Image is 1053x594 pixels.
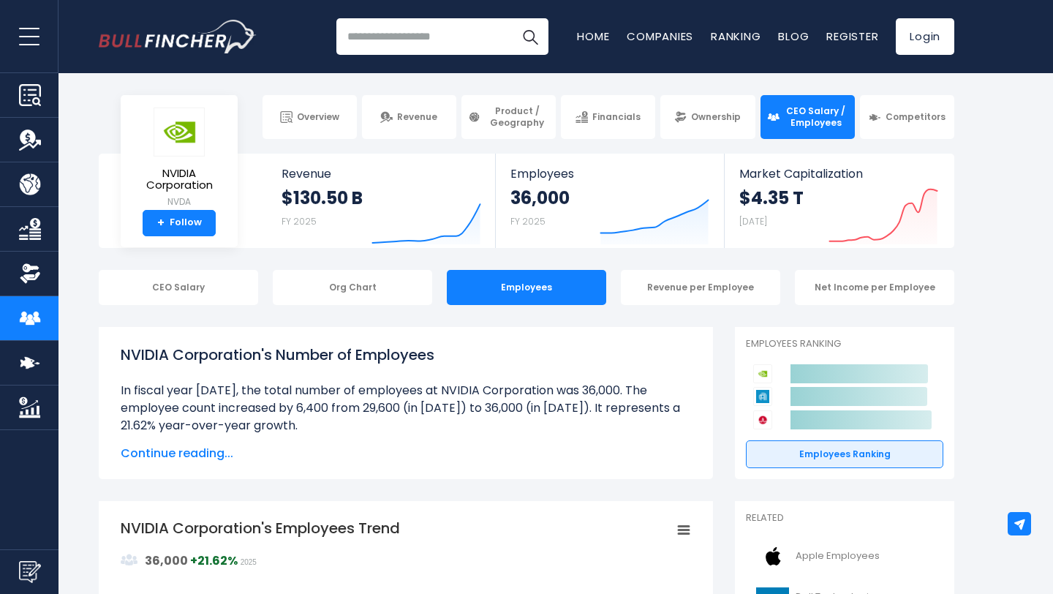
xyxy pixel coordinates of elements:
[886,111,946,123] span: Competitors
[512,18,548,55] button: Search
[282,215,317,228] small: FY 2025
[99,20,256,53] a: Go to homepage
[753,364,772,383] img: NVIDIA Corporation competitors logo
[577,29,609,44] a: Home
[397,111,437,123] span: Revenue
[99,270,258,305] div: CEO Salary
[561,95,655,139] a: Financials
[197,552,238,569] strong: 21.62%
[711,29,760,44] a: Ranking
[121,518,400,538] tspan: NVIDIA Corporation's Employees Trend
[784,105,848,128] span: CEO Salary / Employees
[282,187,363,209] strong: $130.50 B
[896,18,954,55] a: Login
[362,95,456,139] a: Revenue
[760,95,855,139] a: CEO Salary / Employees
[19,263,41,285] img: Ownership
[746,536,943,576] a: Apple Employees
[660,95,755,139] a: Ownership
[795,270,954,305] div: Net Income per Employee
[121,445,691,462] span: Continue reading...
[746,440,943,468] a: Employees Ranking
[145,552,188,569] strong: 36,000
[132,168,226,192] span: NVIDIA Corporation
[755,540,791,573] img: AAPL logo
[510,187,570,209] strong: 36,000
[485,105,549,128] span: Product / Geography
[510,167,709,181] span: Employees
[739,167,938,181] span: Market Capitalization
[297,111,339,123] span: Overview
[282,167,481,181] span: Revenue
[121,382,691,435] li: In fiscal year [DATE], the total number of employees at NVIDIA Corporation was 36,000. The employ...
[860,95,954,139] a: Competitors
[739,215,767,228] small: [DATE]
[99,20,257,53] img: Bullfincher logo
[273,270,432,305] div: Org Chart
[739,187,804,209] strong: $4.35 T
[746,338,943,350] p: Employees Ranking
[753,387,772,406] img: Applied Materials competitors logo
[826,29,878,44] a: Register
[461,95,556,139] a: Product / Geography
[510,215,546,228] small: FY 2025
[778,29,809,44] a: Blog
[796,550,880,563] span: Apple Employees
[725,154,953,248] a: Market Capitalization $4.35 T [DATE]
[263,95,357,139] a: Overview
[592,111,641,123] span: Financials
[447,270,606,305] div: Employees
[753,410,772,429] img: Broadcom competitors logo
[121,552,138,569] img: graph_employee_icon.svg
[241,558,257,566] span: 2025
[691,111,741,123] span: Ownership
[157,217,165,230] strong: +
[132,195,226,208] small: NVDA
[496,154,723,248] a: Employees 36,000 FY 2025
[190,552,238,569] strong: +
[746,512,943,525] p: Related
[132,107,227,210] a: NVIDIA Corporation NVDA
[121,344,691,366] h1: NVIDIA Corporation's Number of Employees
[621,270,780,305] div: Revenue per Employee
[627,29,693,44] a: Companies
[267,154,496,248] a: Revenue $130.50 B FY 2025
[143,210,216,236] a: +Follow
